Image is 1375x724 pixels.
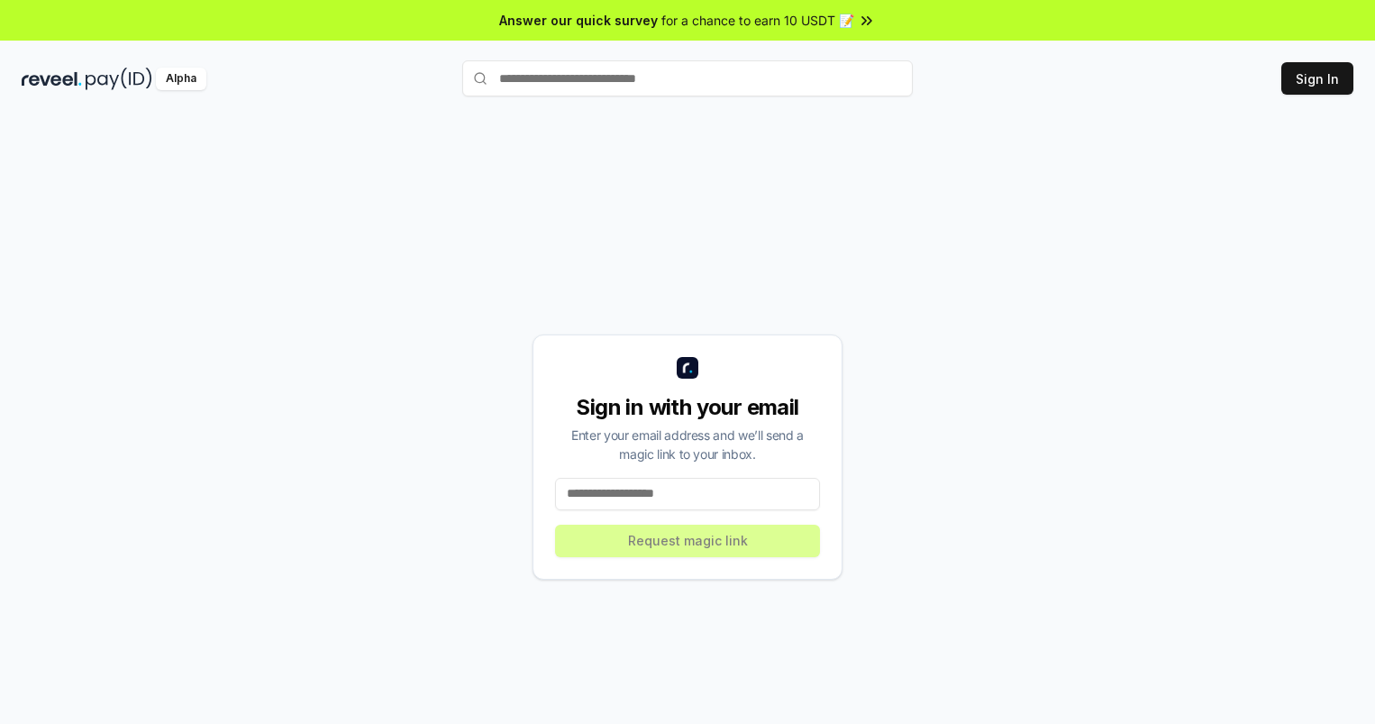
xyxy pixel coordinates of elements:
img: reveel_dark [22,68,82,90]
button: Sign In [1281,62,1353,95]
div: Enter your email address and we’ll send a magic link to your inbox. [555,426,820,463]
img: pay_id [86,68,152,90]
img: logo_small [677,357,698,379]
div: Sign in with your email [555,393,820,422]
span: Answer our quick survey [499,11,658,30]
span: for a chance to earn 10 USDT 📝 [661,11,854,30]
div: Alpha [156,68,206,90]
